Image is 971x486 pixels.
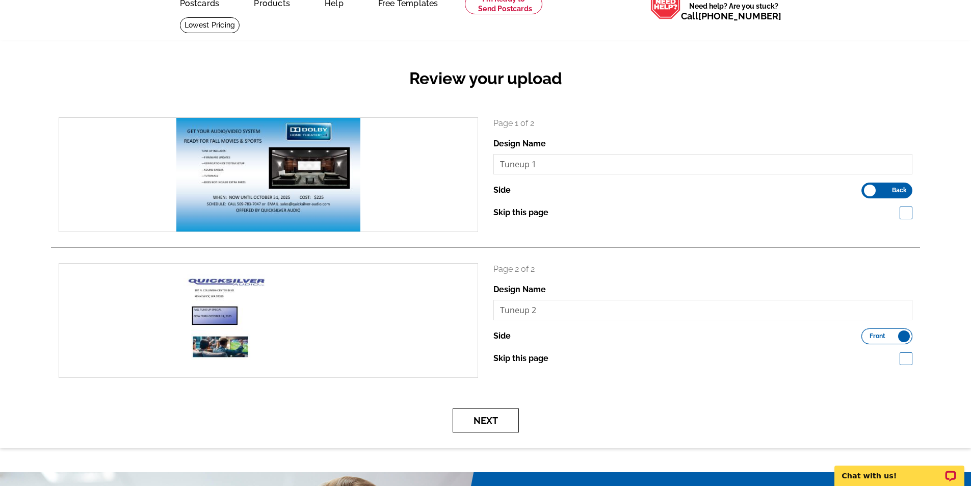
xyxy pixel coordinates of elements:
[681,11,781,21] span: Call
[51,69,920,88] h2: Review your upload
[493,207,548,219] label: Skip this page
[493,352,548,365] label: Skip this page
[493,184,511,196] label: Side
[493,117,913,130] p: Page 1 of 2
[493,284,546,296] label: Design Name
[681,1,786,21] span: Need help? Are you stuck?
[453,408,519,432] button: Next
[493,263,913,275] p: Page 2 of 2
[828,454,971,486] iframe: LiveChat chat widget
[493,138,546,150] label: Design Name
[870,334,885,339] span: Front
[493,154,913,174] input: File Name
[892,188,907,193] span: Back
[493,330,511,342] label: Side
[698,11,781,21] a: [PHONE_NUMBER]
[493,300,913,320] input: File Name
